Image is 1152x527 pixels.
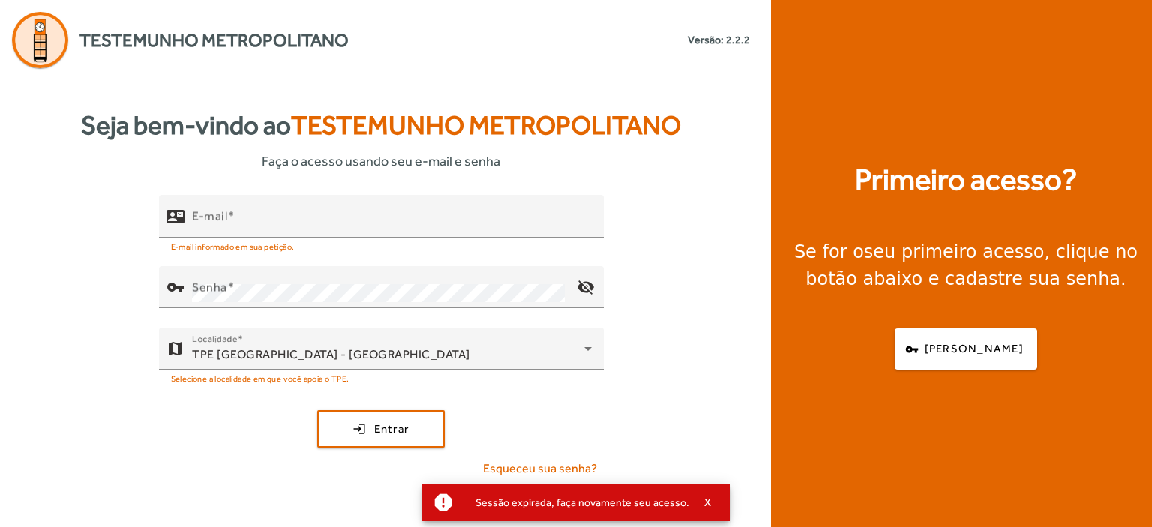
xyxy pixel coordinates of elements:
[171,238,295,254] mat-hint: E-mail informado em sua petição.
[567,269,603,305] mat-icon: visibility_off
[79,27,349,54] span: Testemunho Metropolitano
[81,106,681,145] strong: Seja bem-vindo ao
[855,157,1077,202] strong: Primeiro acesso?
[895,328,1037,370] button: [PERSON_NAME]
[483,460,597,478] span: Esqueceu sua senha?
[192,347,470,361] span: TPE [GEOGRAPHIC_DATA] - [GEOGRAPHIC_DATA]
[432,491,454,514] mat-icon: report
[463,492,689,513] div: Sessão expirada, faça novamente seu acesso.
[166,278,184,296] mat-icon: vpn_key
[171,370,349,386] mat-hint: Selecione a localidade em que você apoia o TPE.
[166,208,184,226] mat-icon: contact_mail
[704,496,712,509] span: X
[789,238,1143,292] div: Se for o , clique no botão abaixo e cadastre sua senha.
[317,410,445,448] button: Entrar
[12,12,68,68] img: Logo Agenda
[925,340,1024,358] span: [PERSON_NAME]
[192,334,238,344] mat-label: Localidade
[374,421,409,438] span: Entrar
[166,340,184,358] mat-icon: map
[192,209,227,223] mat-label: E-mail
[291,110,681,140] span: Testemunho Metropolitano
[689,496,727,509] button: X
[262,151,500,171] span: Faça o acesso usando seu e-mail e senha
[192,280,227,295] mat-label: Senha
[688,32,750,48] small: Versão: 2.2.2
[864,241,1045,262] strong: seu primeiro acesso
